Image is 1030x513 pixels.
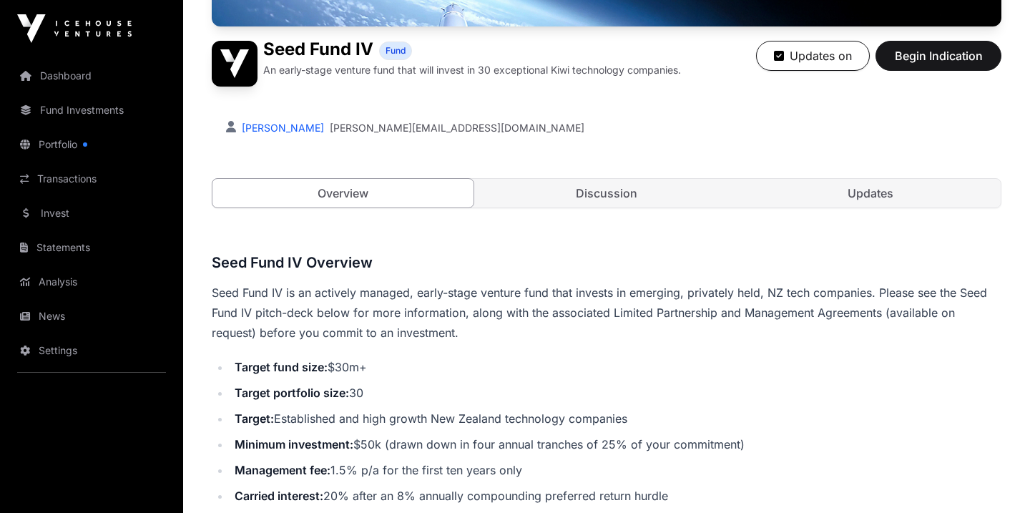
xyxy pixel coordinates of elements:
a: Fund Investments [11,94,172,126]
strong: Target portfolio size: [235,386,349,400]
span: Fund [386,45,406,57]
p: Seed Fund IV is an actively managed, early-stage venture fund that invests in emerging, privately... [212,283,1001,343]
p: An early-stage venture fund that will invest in 30 exceptional Kiwi technology companies. [263,63,681,77]
li: 1.5% p/a for the first ten years only [230,460,1001,480]
strong: Target fund size: [235,360,328,374]
a: Statements [11,232,172,263]
a: Transactions [11,163,172,195]
a: Begin Indication [875,55,1001,69]
h3: Seed Fund IV Overview [212,251,1001,274]
a: Discussion [476,179,737,207]
a: [PERSON_NAME] [239,122,324,134]
strong: Carried interest: [235,489,323,503]
a: Overview [212,178,474,208]
a: Dashboard [11,60,172,92]
a: Portfolio [11,129,172,160]
img: Seed Fund IV [212,41,257,87]
img: Icehouse Ventures Logo [17,14,132,43]
nav: Tabs [212,179,1001,207]
a: News [11,301,172,332]
strong: Target: [235,411,274,426]
li: $30m+ [230,357,1001,377]
li: 30 [230,383,1001,403]
h1: Seed Fund IV [263,41,373,60]
button: Begin Indication [875,41,1001,71]
li: 20% after an 8% annually compounding preferred return hurdle [230,486,1001,506]
a: Settings [11,335,172,366]
a: Invest [11,197,172,229]
a: [PERSON_NAME][EMAIL_ADDRESS][DOMAIN_NAME] [330,121,584,135]
a: Updates [740,179,1001,207]
li: $50k (drawn down in four annual tranches of 25% of your commitment) [230,434,1001,454]
iframe: Chat Widget [958,444,1030,513]
strong: Management fee: [235,463,330,477]
li: Established and high growth New Zealand technology companies [230,409,1001,429]
button: Updates on [756,41,870,71]
a: Analysis [11,266,172,298]
strong: Minimum investment: [235,437,353,451]
span: Begin Indication [893,47,984,64]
